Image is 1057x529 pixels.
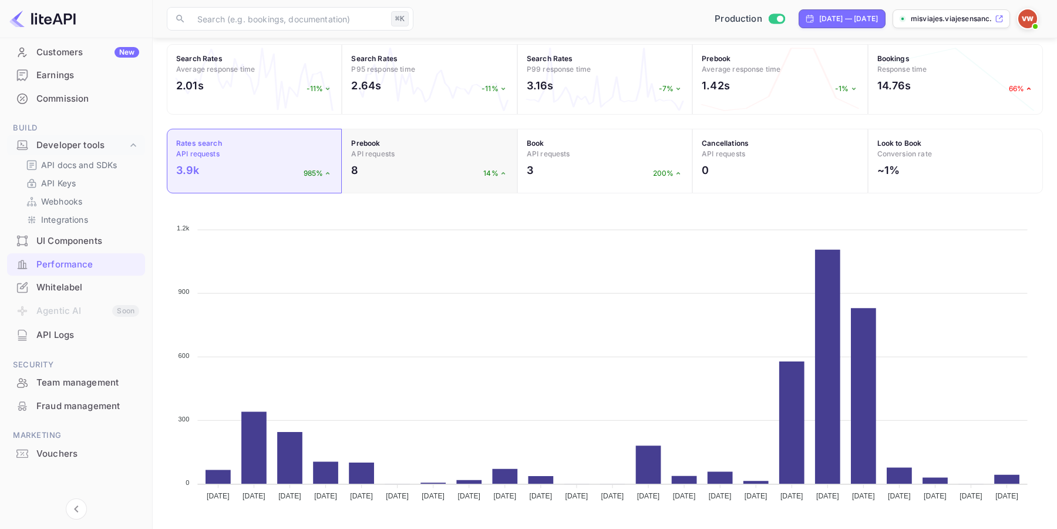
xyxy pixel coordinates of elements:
[36,92,139,106] div: Commission
[351,139,380,148] strong: Prebook
[21,211,140,228] div: Integrations
[7,253,145,276] div: Performance
[709,492,732,500] tspan: [DATE]
[176,162,200,178] h2: 3.9k
[36,235,139,248] div: UI Components
[26,195,136,207] a: Webhooks
[877,78,911,93] h2: 14.76s
[41,195,82,207] p: Webhooks
[659,83,683,94] p: -7%
[9,9,76,28] img: LiteAPI logo
[7,122,145,135] span: Build
[7,371,145,394] div: Team management
[351,54,398,63] strong: Search Rates
[7,395,145,418] div: Fraud management
[702,149,745,158] span: API requests
[7,324,145,347] div: API Logs
[176,149,220,158] span: API requests
[877,139,922,148] strong: Look to Book
[26,213,136,226] a: Integrations
[36,139,127,152] div: Developer tools
[483,168,507,179] p: 14%
[351,149,395,158] span: API requests
[637,492,660,500] tspan: [DATE]
[41,213,88,226] p: Integrations
[21,193,140,210] div: Webhooks
[7,359,145,371] span: Security
[7,135,145,156] div: Developer tools
[7,41,145,64] div: CustomersNew
[36,376,139,390] div: Team management
[7,443,145,466] div: Vouchers
[36,400,139,413] div: Fraud management
[7,88,145,109] a: Commission
[21,156,140,173] div: API docs and SDKs
[36,258,139,272] div: Performance
[960,492,982,500] tspan: [DATE]
[482,83,508,94] p: -11%
[816,492,839,500] tspan: [DATE]
[7,443,145,464] a: Vouchers
[41,177,76,189] p: API Keys
[7,276,145,299] div: Whitelabel
[819,14,878,24] div: [DATE] — [DATE]
[7,88,145,111] div: Commission
[715,12,762,26] span: Production
[527,162,533,178] h2: 3
[888,492,911,500] tspan: [DATE]
[653,168,684,179] p: 200%
[176,54,223,63] strong: Search Rates
[1018,9,1037,28] img: Viajes Ensanchate WL
[115,47,139,58] div: New
[702,162,709,178] h2: 0
[7,395,145,417] a: Fraud management
[36,46,139,59] div: Customers
[26,159,136,171] a: API docs and SDKs
[36,69,139,82] div: Earnings
[1009,83,1034,94] p: 66%
[41,159,117,171] p: API docs and SDKs
[278,492,301,500] tspan: [DATE]
[527,65,591,73] span: P99 response time
[7,64,145,86] a: Earnings
[176,65,255,73] span: Average response time
[799,9,886,28] div: Click to change the date range period
[745,492,767,500] tspan: [DATE]
[7,371,145,393] a: Team management
[21,175,140,192] div: API Keys
[527,54,573,63] strong: Search Rates
[26,177,136,189] a: API Keys
[190,7,386,31] input: Search (e.g. bookings, documentation)
[7,324,145,346] a: API Logs
[530,492,553,500] tspan: [DATE]
[493,492,516,500] tspan: [DATE]
[207,492,230,500] tspan: [DATE]
[179,352,190,359] tspan: 600
[304,168,333,179] p: 985%
[877,149,932,158] span: Conversion rate
[457,492,480,500] tspan: [DATE]
[177,225,190,232] tspan: 1.2k
[7,253,145,275] a: Performance
[350,492,373,500] tspan: [DATE]
[36,447,139,461] div: Vouchers
[314,492,337,500] tspan: [DATE]
[186,479,189,486] tspan: 0
[852,492,875,500] tspan: [DATE]
[7,230,145,252] a: UI Components
[351,78,381,93] h2: 2.64s
[243,492,265,500] tspan: [DATE]
[422,492,445,500] tspan: [DATE]
[601,492,624,500] tspan: [DATE]
[7,429,145,442] span: Marketing
[386,492,409,500] tspan: [DATE]
[176,78,204,93] h2: 2.01s
[391,11,409,26] div: ⌘K
[702,65,780,73] span: Average response time
[673,492,696,500] tspan: [DATE]
[911,14,992,24] p: misviajes.viajesensanc...
[702,139,749,148] strong: Cancellations
[710,12,789,26] div: Switch to Sandbox mode
[7,230,145,253] div: UI Components
[307,83,333,94] p: -11%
